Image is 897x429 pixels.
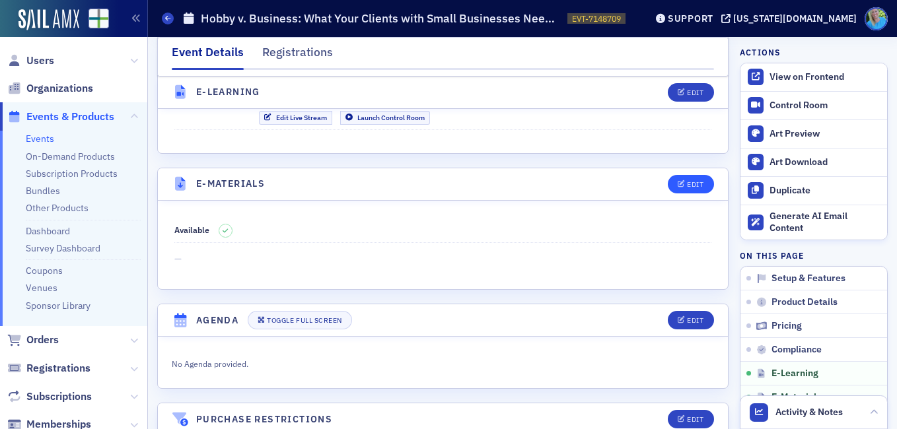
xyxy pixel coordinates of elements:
button: Edit [668,175,713,193]
span: E-Learning [771,368,818,379]
a: Edit Live Stream [259,111,332,125]
div: Edit [687,317,703,324]
span: EVT-7148709 [572,13,621,24]
span: Users [26,53,54,68]
a: Survey Dashboard [26,242,100,254]
a: View Homepage [79,9,109,31]
a: Events [26,133,54,145]
a: Dashboard [26,225,70,237]
div: Edit [687,181,703,188]
span: Subscriptions [26,389,92,404]
a: Coupons [26,265,63,277]
span: Compliance [771,344,822,356]
span: Orders [26,333,59,347]
h4: Actions [740,46,781,58]
a: Subscription Products [26,168,118,180]
h4: E-Learning [196,85,260,99]
a: Launch Control Room [340,111,430,125]
span: Events & Products [26,110,114,124]
button: Edit [668,83,713,102]
div: Art Preview [770,128,880,140]
button: Duplicate [740,176,887,205]
div: Toggle Full Screen [267,317,341,324]
span: Activity & Notes [775,405,843,419]
div: [US_STATE][DOMAIN_NAME] [733,13,857,24]
a: Art Download [740,148,887,176]
div: Edit [687,416,703,423]
span: Available [174,224,209,235]
a: Other Products [26,202,89,214]
a: Users [7,53,54,68]
h4: E-Materials [196,177,265,191]
span: — [174,252,712,266]
img: SailAMX [89,9,109,29]
h4: On this page [740,249,888,261]
div: No Agenda provided. [172,355,616,370]
div: Generate AI Email Content [770,211,880,234]
img: SailAMX [18,9,79,30]
a: Venues [26,282,57,294]
button: Edit [668,410,713,428]
a: Sponsor Library [26,300,90,312]
h4: Agenda [196,313,238,327]
a: Orders [7,333,59,347]
div: Control Room [770,100,880,112]
div: Registrations [262,44,333,68]
a: Subscriptions [7,389,92,404]
span: Pricing [771,320,802,332]
a: Events & Products [7,110,114,124]
button: [US_STATE][DOMAIN_NAME] [721,14,861,23]
a: Art Preview [740,119,887,148]
div: Art Download [770,156,880,168]
a: Registrations [7,361,90,376]
div: Duplicate [770,185,880,197]
button: Toggle Full Screen [248,311,352,329]
a: Bundles [26,185,60,197]
span: Product Details [771,296,838,308]
span: Setup & Features [771,273,845,284]
a: Organizations [7,81,93,96]
div: View on Frontend [770,71,880,83]
span: Registrations [26,361,90,376]
h1: Hobby v. Business: What Your Clients with Small Businesses Need to Know [201,11,561,26]
div: Edit [687,89,703,96]
div: Support [668,13,713,24]
div: Event Details [172,44,244,70]
a: On-Demand Products [26,150,115,162]
span: Profile [865,7,888,30]
span: Organizations [26,81,93,96]
button: Generate AI Email Content [740,205,887,240]
button: Edit [668,311,713,329]
h4: Purchase Restrictions [196,412,332,426]
a: View on Frontend [740,63,887,91]
span: E-Materials [771,391,821,403]
a: Control Room [740,92,887,119]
